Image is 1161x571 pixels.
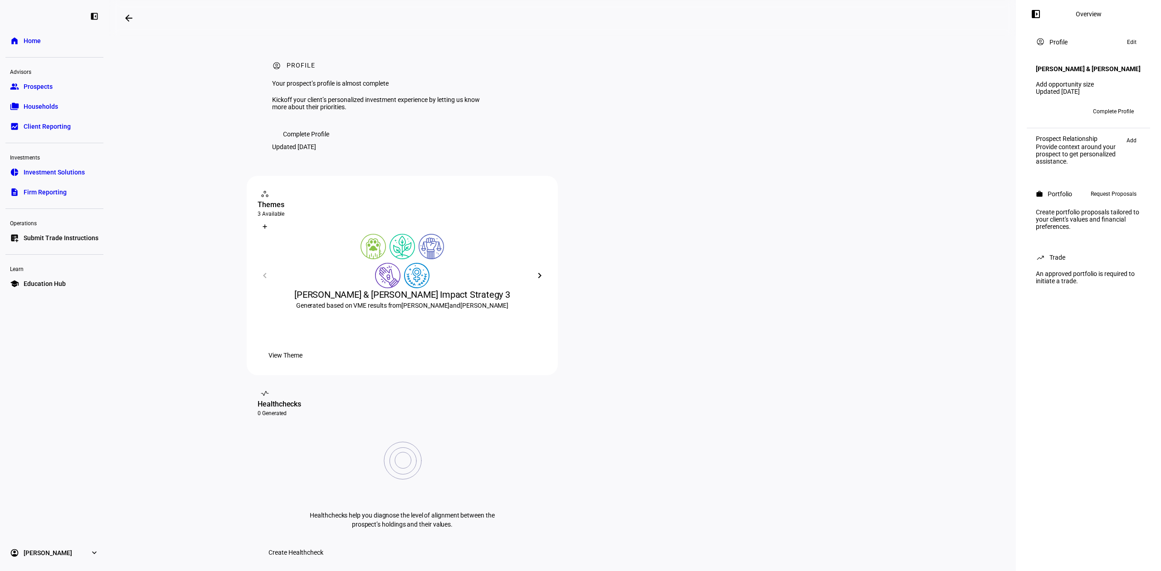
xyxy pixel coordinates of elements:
eth-mat-symbol: home [10,36,19,45]
mat-icon: arrow_backwards [123,13,134,24]
span: [PERSON_NAME] [401,302,449,309]
eth-panel-overview-card-header: Trade [1036,252,1141,263]
img: poverty.colored.svg [375,263,400,288]
span: Complete Profile [283,125,329,143]
div: Advisors [5,65,103,77]
a: groupProspects [5,77,103,96]
img: climateChange.colored.svg [390,234,415,259]
span: [PERSON_NAME] [24,548,72,557]
button: View Theme [258,346,313,364]
eth-mat-symbol: left_panel_close [90,12,99,21]
div: Create portfolio proposals tailored to your client's values and financial preferences. [1030,205,1146,234]
mat-icon: account_circle [272,61,281,70]
div: Portfolio [1048,190,1072,198]
div: [PERSON_NAME] & [PERSON_NAME] Impact Strategy 3 [258,288,547,301]
a: folder_copyHouseholds [5,97,103,116]
span: View Theme [268,346,302,364]
div: Provide context around your prospect to get personalized assistance. [1036,143,1122,165]
mat-icon: chevron_right [534,270,545,281]
mat-icon: work [1036,190,1043,198]
span: Request Proposals [1091,189,1137,199]
span: [PERSON_NAME] [460,302,508,309]
a: homeHome [5,32,103,50]
div: Trade [1049,254,1065,261]
div: 0 Generated [258,410,547,417]
eth-panel-overview-card-header: Profile [1036,37,1141,48]
div: Updated [DATE] [272,143,316,150]
span: Submit Trade Instructions [24,233,98,242]
eth-mat-symbol: account_circle [10,548,19,557]
div: Kickoff your client’s personalized investment experience by letting us know more about their prio... [272,96,495,111]
div: Themes [258,199,547,210]
img: womensRights.colored.svg [404,263,429,288]
span: Create Healthcheck [268,543,323,561]
eth-mat-symbol: pie_chart [10,168,19,177]
div: Profile [287,62,315,71]
span: Firm Reporting [24,188,67,197]
img: animalWelfare.colored.svg [361,234,386,259]
mat-icon: left_panel_open [1030,9,1041,19]
a: bid_landscapeClient Reporting [5,117,103,135]
button: Create Healthcheck [258,543,334,561]
mat-icon: trending_up [1036,253,1045,262]
eth-mat-symbol: expand_more [90,548,99,557]
div: An approved portfolio is required to initiate a trade. [1030,266,1146,288]
span: Households [24,102,58,111]
eth-mat-symbol: bid_landscape [10,122,19,131]
div: Investments [5,150,103,163]
button: Request Proposals [1086,189,1141,199]
div: Learn [5,262,103,275]
span: Add [1127,135,1137,146]
button: Complete Profile [1086,104,1141,119]
span: Client Reporting [24,122,71,131]
div: Operations [5,216,103,229]
a: descriptionFirm Reporting [5,183,103,201]
eth-mat-symbol: folder_copy [10,102,19,111]
button: Add [1122,135,1141,146]
p: Healthchecks help you diagnose the level of alignment between the prospect’s holdings and their v... [307,511,498,529]
span: Prospects [24,82,53,91]
eth-mat-symbol: school [10,279,19,288]
div: Generated based on VME results from and [258,301,547,310]
mat-icon: workspaces [260,189,269,198]
eth-mat-symbol: group [10,82,19,91]
div: Healthchecks [258,399,547,410]
span: Complete Profile [1093,104,1134,119]
h4: [PERSON_NAME] & [PERSON_NAME] [1036,65,1141,73]
div: Updated [DATE] [1036,88,1141,95]
div: Prospect Relationship [1036,135,1122,142]
a: pie_chartInvestment Solutions [5,163,103,181]
eth-mat-symbol: description [10,188,19,197]
mat-icon: account_circle [1036,37,1045,46]
button: Complete Profile [272,125,340,143]
eth-mat-symbol: list_alt_add [10,233,19,242]
a: Add opportunity size [1036,81,1094,88]
span: Education Hub [24,279,66,288]
span: ML [1039,108,1047,115]
div: Profile [1049,39,1068,46]
button: Edit [1122,37,1141,48]
div: Your prospect’s profile is almost complete [272,80,495,87]
span: Investment Solutions [24,168,85,177]
div: 3 Available [258,210,547,218]
div: Overview [1076,10,1102,18]
span: Home [24,36,41,45]
img: democracy.colored.svg [419,234,444,259]
eth-panel-overview-card-header: Portfolio [1036,189,1141,199]
mat-icon: vital_signs [260,389,269,398]
span: Edit [1127,37,1137,48]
